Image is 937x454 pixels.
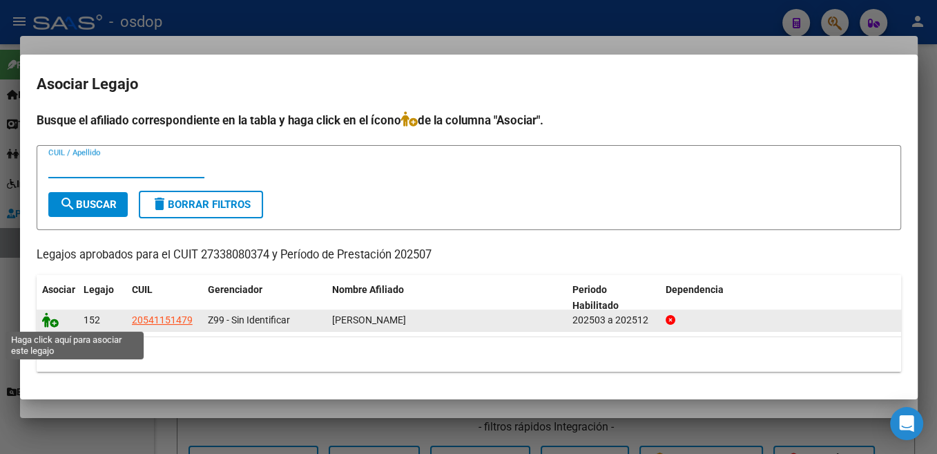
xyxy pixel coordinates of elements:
div: Open Intercom Messenger [890,407,923,440]
span: Dependencia [666,284,724,295]
span: PEREZ GIOVANNI NAHUEL [332,314,406,325]
h4: Busque el afiliado correspondiente en la tabla y haga click en el ícono de la columna "Asociar". [37,111,901,129]
datatable-header-cell: Dependencia [660,275,901,321]
span: 152 [84,314,100,325]
span: Periodo Habilitado [572,284,619,311]
span: Gerenciador [208,284,262,295]
span: Nombre Afiliado [332,284,404,295]
span: CUIL [132,284,153,295]
datatable-header-cell: Asociar [37,275,78,321]
span: 20541151479 [132,314,193,325]
mat-icon: delete [151,196,168,212]
button: Borrar Filtros [139,191,263,218]
mat-icon: search [59,196,76,212]
datatable-header-cell: Nombre Afiliado [327,275,568,321]
datatable-header-cell: Legajo [78,275,126,321]
datatable-header-cell: Gerenciador [202,275,327,321]
datatable-header-cell: Periodo Habilitado [567,275,660,321]
h2: Asociar Legajo [37,71,901,97]
span: Asociar [42,284,75,295]
div: 1 registros [37,337,901,372]
div: 202503 a 202512 [572,312,655,328]
span: Buscar [59,198,117,211]
span: Z99 - Sin Identificar [208,314,290,325]
span: Legajo [84,284,114,295]
datatable-header-cell: CUIL [126,275,202,321]
span: Borrar Filtros [151,198,251,211]
p: Legajos aprobados para el CUIT 27338080374 y Período de Prestación 202507 [37,247,901,264]
button: Buscar [48,192,128,217]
